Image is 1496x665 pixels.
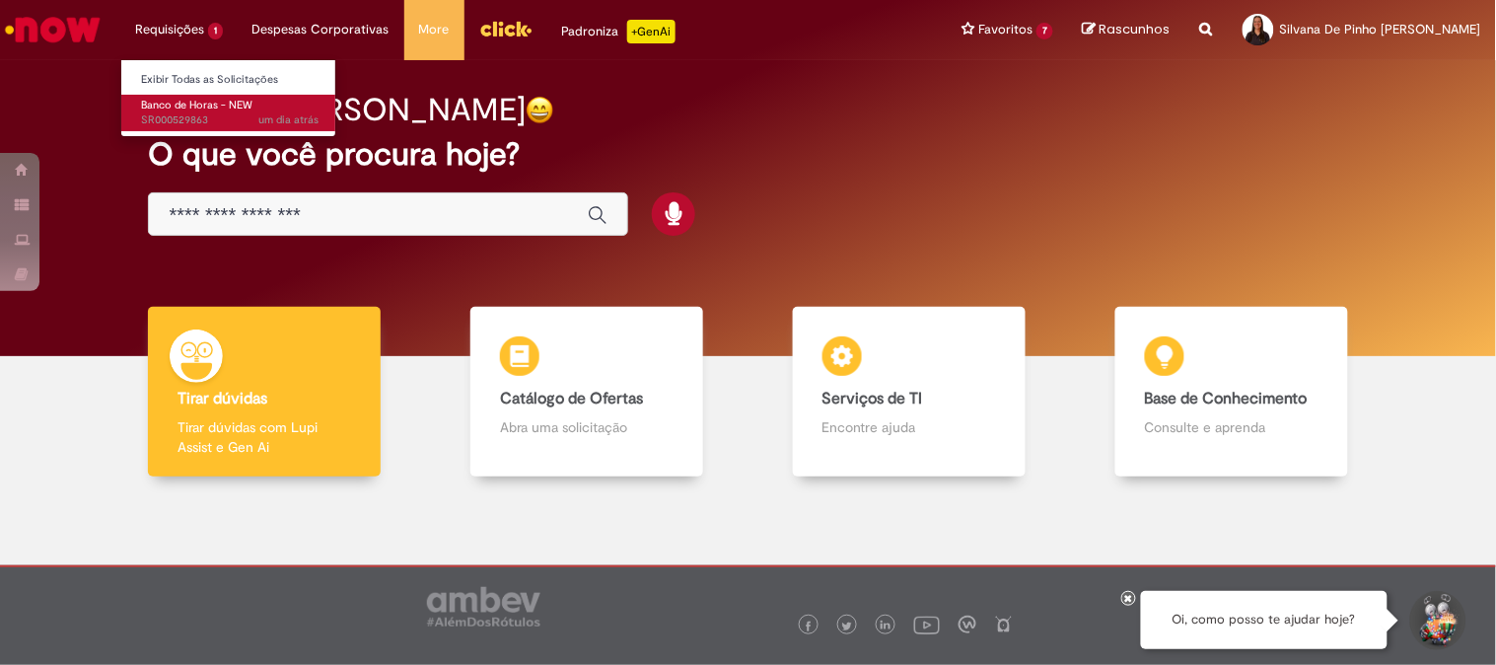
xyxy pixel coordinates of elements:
span: 7 [1036,23,1053,39]
span: 1 [208,23,223,39]
div: Padroniza [562,20,676,43]
a: Base de Conhecimento Consulte e aprenda [1070,307,1392,478]
img: click_logo_yellow_360x200.png [479,14,533,43]
a: Serviços de TI Encontre ajuda [748,307,1071,478]
span: SR000529863 [141,112,319,128]
div: Oi, como posso te ajudar hoje? [1141,591,1388,649]
a: Aberto SR000529863 : Banco de Horas - NEW [121,95,338,131]
span: Rascunhos [1100,20,1171,38]
b: Catálogo de Ofertas [500,389,643,408]
img: logo_footer_twitter.png [842,622,852,631]
p: Abra uma solicitação [500,417,674,437]
span: More [419,20,450,39]
img: logo_footer_linkedin.png [881,621,890,632]
img: logo_footer_youtube.png [914,612,940,637]
span: Despesas Corporativas [252,20,390,39]
a: Tirar dúvidas Tirar dúvidas com Lupi Assist e Gen Ai [104,307,426,478]
time: 26/08/2025 13:41:32 [258,112,319,127]
img: logo_footer_facebook.png [804,622,814,631]
h2: Bom dia, [PERSON_NAME] [148,93,526,127]
b: Base de Conhecimento [1145,389,1308,408]
h2: O que você procura hoje? [148,137,1347,172]
b: Serviços de TI [822,389,923,408]
img: logo_footer_naosei.png [995,616,1013,633]
b: Tirar dúvidas [178,389,267,408]
img: logo_footer_ambev_rotulo_gray.png [427,587,540,627]
span: Banco de Horas - NEW [141,98,252,112]
p: Consulte e aprenda [1145,417,1318,437]
p: Tirar dúvidas com Lupi Assist e Gen Ai [178,417,351,457]
img: happy-face.png [526,96,554,124]
p: +GenAi [627,20,676,43]
span: Favoritos [978,20,1033,39]
a: Rascunhos [1083,21,1171,39]
button: Iniciar Conversa de Suporte [1407,591,1466,650]
span: Requisições [135,20,204,39]
span: Silvana De Pinho [PERSON_NAME] [1280,21,1481,37]
img: ServiceNow [2,10,104,49]
a: Exibir Todas as Solicitações [121,69,338,91]
span: um dia atrás [258,112,319,127]
a: Catálogo de Ofertas Abra uma solicitação [426,307,748,478]
img: logo_footer_workplace.png [959,616,976,633]
p: Encontre ajuda [822,417,996,437]
ul: Requisições [120,59,336,137]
